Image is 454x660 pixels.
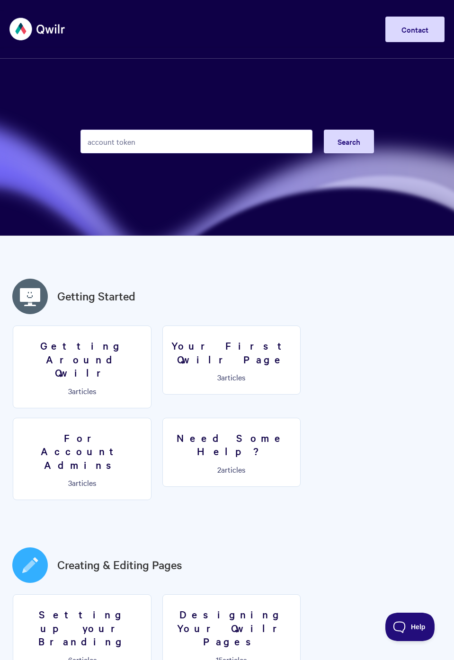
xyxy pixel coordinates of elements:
input: Search the knowledge base [80,130,312,153]
iframe: Toggle Customer Support [385,613,435,641]
span: 3 [217,372,221,382]
a: Need Some Help? 2articles [162,418,301,487]
span: 3 [68,477,72,488]
h3: Need Some Help? [169,431,295,458]
h3: Setting up your Branding [19,607,145,648]
a: Contact [385,17,445,42]
p: articles [19,387,145,395]
h3: Designing Your Qwilr Pages [169,607,295,648]
p: articles [169,373,295,381]
span: Search [338,136,360,147]
a: Creating & Editing Pages [57,556,182,573]
a: For Account Admins 3articles [13,418,151,501]
p: articles [169,465,295,474]
h3: For Account Admins [19,431,145,472]
a: Your First Qwilr Page 3articles [162,326,301,395]
p: articles [19,478,145,487]
span: 3 [68,386,72,396]
a: Getting Started [57,288,135,305]
span: 2 [217,464,221,475]
a: Getting Around Qwilr 3articles [13,326,151,408]
img: Qwilr Help Center [9,11,66,47]
h3: Your First Qwilr Page [169,339,295,366]
button: Search [324,130,374,153]
h3: Getting Around Qwilr [19,339,145,379]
